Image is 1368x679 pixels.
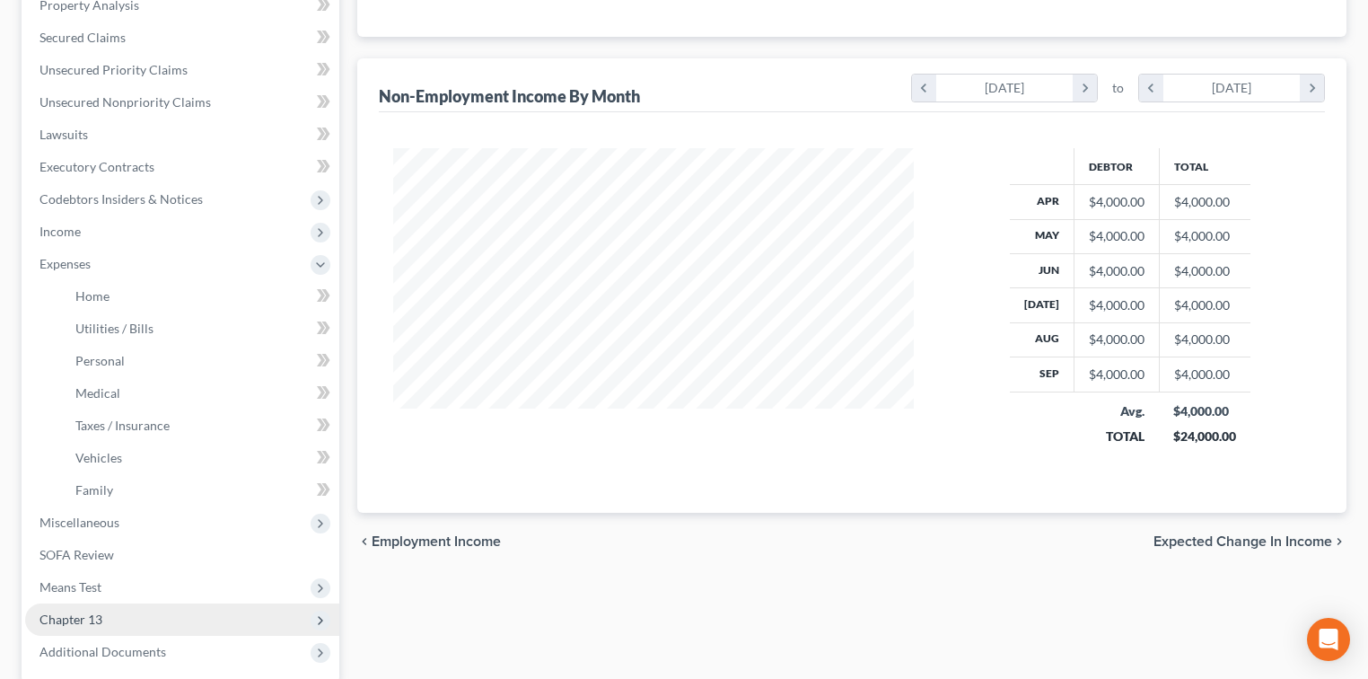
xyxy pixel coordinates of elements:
[39,191,203,207] span: Codebtors Insiders & Notices
[39,644,166,659] span: Additional Documents
[357,534,501,549] button: chevron_left Employment Income
[39,127,88,142] span: Lawsuits
[25,119,339,151] a: Lawsuits
[25,86,339,119] a: Unsecured Nonpriority Claims
[75,385,120,401] span: Medical
[1159,357,1250,392] td: $4,000.00
[1088,402,1144,420] div: Avg.
[1074,148,1159,184] th: Debtor
[1163,75,1301,101] div: [DATE]
[1300,75,1324,101] i: chevron_right
[75,321,153,336] span: Utilities / Bills
[1159,322,1250,357] td: $4,000.00
[39,159,154,174] span: Executory Contracts
[372,534,501,549] span: Employment Income
[39,94,211,110] span: Unsecured Nonpriority Claims
[61,313,339,345] a: Utilities / Bills
[357,534,372,549] i: chevron_left
[61,410,339,442] a: Taxes / Insurance
[1112,79,1124,97] span: to
[1139,75,1163,101] i: chevron_left
[25,22,339,54] a: Secured Claims
[1089,262,1144,280] div: $4,000.00
[75,418,170,433] span: Taxes / Insurance
[1088,428,1144,445] div: TOTAL
[1089,366,1144,384] div: $4,000.00
[1159,148,1250,184] th: Total
[39,515,119,530] span: Miscellaneous
[1089,193,1144,211] div: $4,000.00
[25,151,339,183] a: Executory Contracts
[1307,618,1350,661] div: Open Intercom Messenger
[1173,428,1236,445] div: $24,000.00
[75,353,125,368] span: Personal
[39,224,81,239] span: Income
[39,547,114,562] span: SOFA Review
[61,442,339,474] a: Vehicles
[1010,219,1074,253] th: May
[1159,288,1250,322] td: $4,000.00
[39,612,102,627] span: Chapter 13
[25,54,339,86] a: Unsecured Priority Claims
[75,482,113,498] span: Family
[1073,75,1097,101] i: chevron_right
[936,75,1074,101] div: [DATE]
[1332,534,1346,549] i: chevron_right
[1159,185,1250,219] td: $4,000.00
[39,30,126,45] span: Secured Claims
[1153,534,1346,549] button: Expected Change in Income chevron_right
[912,75,936,101] i: chevron_left
[1089,227,1144,245] div: $4,000.00
[1173,402,1236,420] div: $4,000.00
[75,288,110,304] span: Home
[1089,296,1144,314] div: $4,000.00
[25,539,339,571] a: SOFA Review
[1159,219,1250,253] td: $4,000.00
[1153,534,1332,549] span: Expected Change in Income
[1010,357,1074,392] th: Sep
[1010,288,1074,322] th: [DATE]
[1010,253,1074,287] th: Jun
[1010,185,1074,219] th: Apr
[1159,253,1250,287] td: $4,000.00
[39,256,91,271] span: Expenses
[61,377,339,410] a: Medical
[39,579,101,595] span: Means Test
[61,280,339,313] a: Home
[1089,331,1144,348] div: $4,000.00
[61,345,339,377] a: Personal
[39,62,188,77] span: Unsecured Priority Claims
[379,85,640,107] div: Non-Employment Income By Month
[61,474,339,507] a: Family
[1010,322,1074,357] th: Aug
[75,450,122,465] span: Vehicles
